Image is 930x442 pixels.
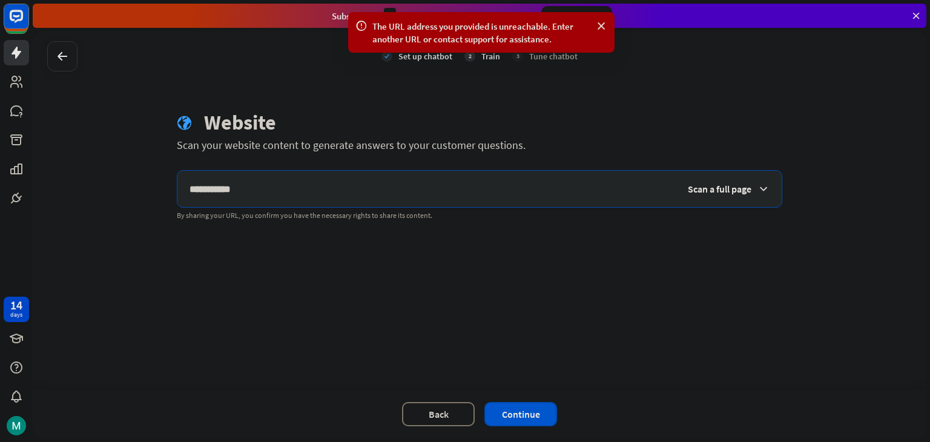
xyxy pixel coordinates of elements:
[529,51,578,62] div: Tune chatbot
[481,51,500,62] div: Train
[402,402,475,426] button: Back
[4,297,29,322] a: 14 days
[381,51,392,62] i: check
[464,51,475,62] div: 2
[204,110,276,135] div: Website
[398,51,452,62] div: Set up chatbot
[10,5,46,41] button: Open LiveChat chat widget
[484,402,557,426] button: Continue
[512,51,523,62] div: 3
[372,20,590,45] div: The URL address you provided is unreachable. Enter another URL or contact support for assistance.
[177,138,782,152] div: Scan your website content to generate answers to your customer questions.
[10,300,22,311] div: 14
[688,183,751,195] span: Scan a full page
[10,311,22,319] div: days
[177,116,192,131] i: globe
[332,8,532,24] div: Subscribe in days to get your first month for $1
[384,8,396,24] div: 3
[541,6,612,25] div: Subscribe now
[177,211,782,220] div: By sharing your URL, you confirm you have the necessary rights to share its content.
